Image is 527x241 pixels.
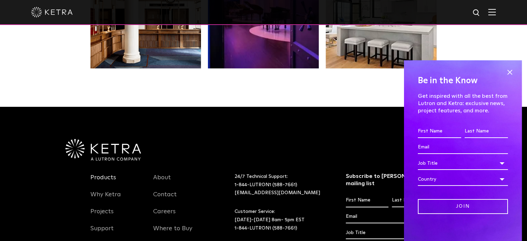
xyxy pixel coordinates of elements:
[418,199,508,214] input: Join
[418,93,508,114] p: Get inspired with all the best from Lutron and Ketra: exclusive news, project features, and more.
[418,173,508,186] div: Country
[90,208,114,224] a: Projects
[346,194,388,207] input: First Name
[235,208,328,232] p: Customer Service: [DATE]-[DATE] 8am- 5pm EST
[153,208,176,224] a: Careers
[346,226,435,239] div: Job Title
[90,191,121,207] a: Why Ketra
[235,173,328,197] p: 24/7 Technical Support:
[153,174,171,190] a: About
[392,194,434,207] input: Last Name
[235,226,297,231] a: 1-844-LUTRON1 (588-7661)
[465,125,508,138] input: Last Name
[418,125,461,138] input: First Name
[235,182,297,187] a: 1-844-LUTRON1 (588-7661)
[488,9,496,15] img: Hamburger%20Nav.svg
[153,191,177,207] a: Contact
[346,173,435,187] h3: Subscribe to [PERSON_NAME]’s mailing list
[90,225,114,241] a: Support
[418,74,508,87] h4: Be in the Know
[418,157,508,170] div: Job Title
[65,139,141,161] img: Ketra-aLutronCo_White_RGB
[235,190,320,195] a: [EMAIL_ADDRESS][DOMAIN_NAME]
[346,210,435,223] input: Email
[472,9,481,17] img: search icon
[90,174,116,190] a: Products
[31,7,73,17] img: ketra-logo-2019-white
[418,141,508,154] input: Email
[153,225,192,241] a: Where to Buy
